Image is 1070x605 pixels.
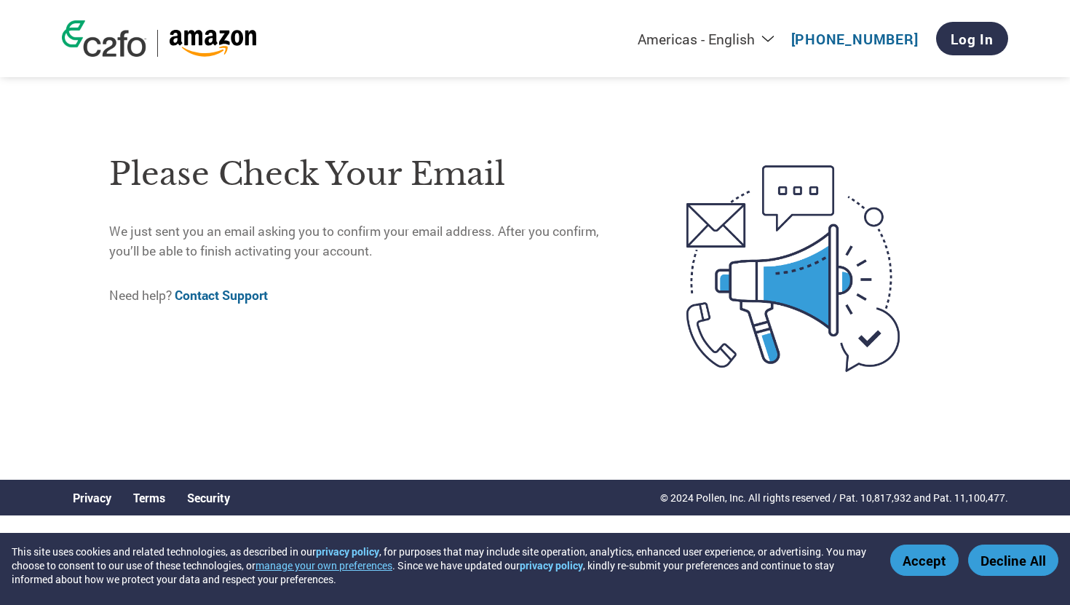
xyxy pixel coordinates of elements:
[109,286,625,305] p: Need help?
[73,490,111,505] a: Privacy
[255,558,392,572] button: manage your own preferences
[109,222,625,261] p: We just sent you an email asking you to confirm your email address. After you confirm, you’ll be ...
[520,558,583,572] a: privacy policy
[660,490,1008,505] p: © 2024 Pollen, Inc. All rights reserved / Pat. 10,817,932 and Pat. 11,100,477.
[12,545,869,586] div: This site uses cookies and related technologies, as described in our , for purposes that may incl...
[890,545,959,576] button: Accept
[175,287,268,304] a: Contact Support
[187,490,230,505] a: Security
[109,151,625,198] h1: Please check your email
[62,20,146,57] img: c2fo logo
[625,139,961,398] img: open-email
[936,22,1008,55] a: Log In
[169,30,257,57] img: Amazon
[791,30,919,48] a: [PHONE_NUMBER]
[316,545,379,558] a: privacy policy
[133,490,165,505] a: Terms
[968,545,1058,576] button: Decline All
